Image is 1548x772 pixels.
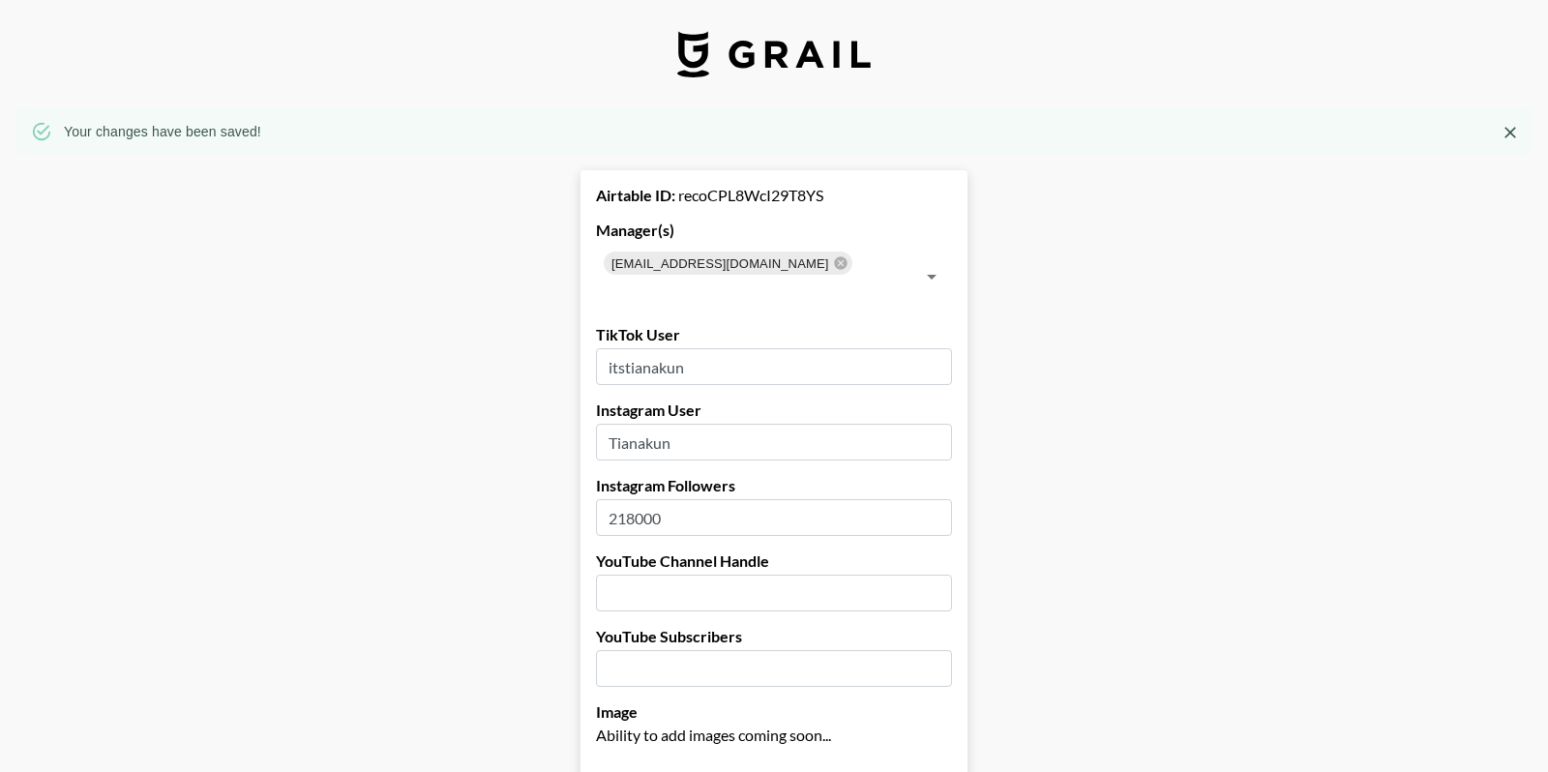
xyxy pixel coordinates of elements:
[677,31,871,77] img: Grail Talent Logo
[604,252,837,275] span: [EMAIL_ADDRESS][DOMAIN_NAME]
[596,476,952,495] label: Instagram Followers
[64,114,261,149] div: Your changes have been saved!
[596,702,952,722] label: Image
[596,627,952,646] label: YouTube Subscribers
[596,221,952,240] label: Manager(s)
[596,401,952,420] label: Instagram User
[596,726,831,744] span: Ability to add images coming soon...
[596,186,952,205] div: recoCPL8WcI29T8YS
[596,325,952,344] label: TikTok User
[596,551,952,571] label: YouTube Channel Handle
[918,263,945,290] button: Open
[1496,118,1525,147] button: Close
[604,252,852,275] div: [EMAIL_ADDRESS][DOMAIN_NAME]
[596,186,675,204] strong: Airtable ID:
